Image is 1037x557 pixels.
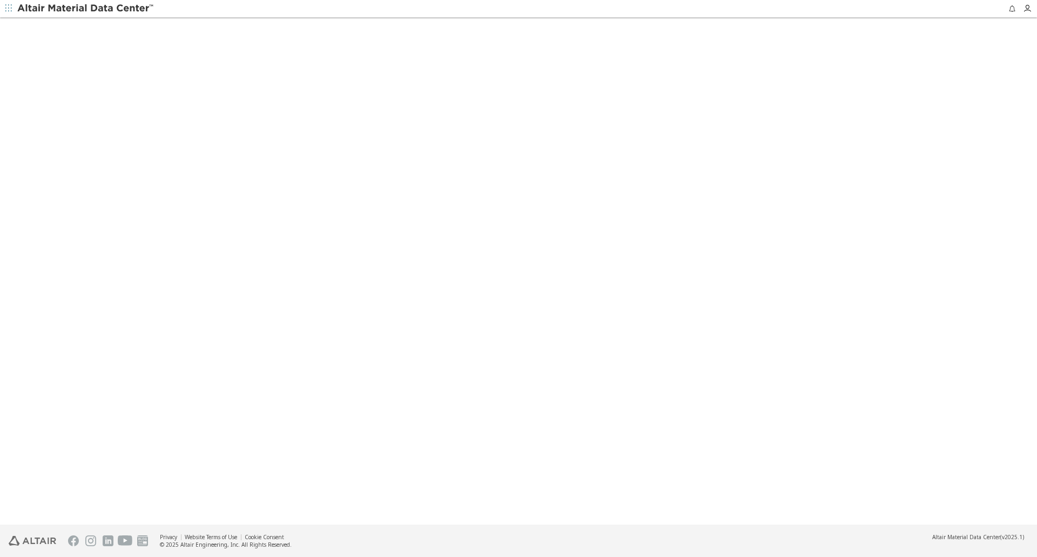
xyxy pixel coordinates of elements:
[160,533,177,541] a: Privacy
[245,533,284,541] a: Cookie Consent
[185,533,237,541] a: Website Terms of Use
[932,533,1000,541] span: Altair Material Data Center
[932,533,1024,541] div: (v2025.1)
[9,536,56,546] img: Altair Engineering
[17,3,155,14] img: Altair Material Data Center
[160,541,292,548] div: © 2025 Altair Engineering, Inc. All Rights Reserved.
